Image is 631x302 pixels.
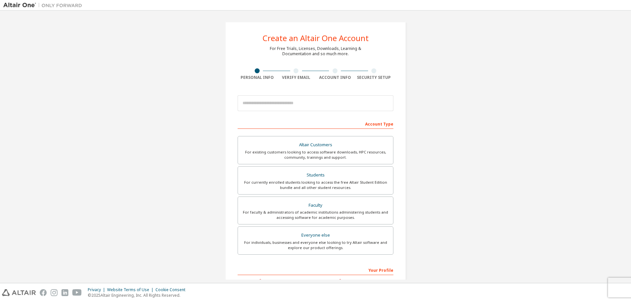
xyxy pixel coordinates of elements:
div: Faculty [242,201,389,210]
div: Your Profile [238,265,393,275]
div: For Free Trials, Licenses, Downloads, Learning & Documentation and so much more. [270,46,361,57]
img: altair_logo.svg [2,289,36,296]
p: © 2025 Altair Engineering, Inc. All Rights Reserved. [88,292,189,298]
div: Create an Altair One Account [263,34,369,42]
div: Security Setup [355,75,394,80]
div: Account Info [315,75,355,80]
div: Everyone else [242,231,389,240]
div: Altair Customers [242,140,389,150]
div: For currently enrolled students looking to access the free Altair Student Edition bundle and all ... [242,180,389,190]
img: facebook.svg [40,289,47,296]
div: Personal Info [238,75,277,80]
img: linkedin.svg [61,289,68,296]
label: First Name [238,278,314,284]
img: Altair One [3,2,85,9]
img: youtube.svg [72,289,82,296]
div: Account Type [238,118,393,129]
label: Last Name [317,278,393,284]
div: Verify Email [277,75,316,80]
div: For individuals, businesses and everyone else looking to try Altair software and explore our prod... [242,240,389,250]
div: For existing customers looking to access software downloads, HPC resources, community, trainings ... [242,150,389,160]
div: Cookie Consent [155,287,189,292]
div: For faculty & administrators of academic institutions administering students and accessing softwa... [242,210,389,220]
img: instagram.svg [51,289,58,296]
div: Privacy [88,287,107,292]
div: Website Terms of Use [107,287,155,292]
div: Students [242,171,389,180]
